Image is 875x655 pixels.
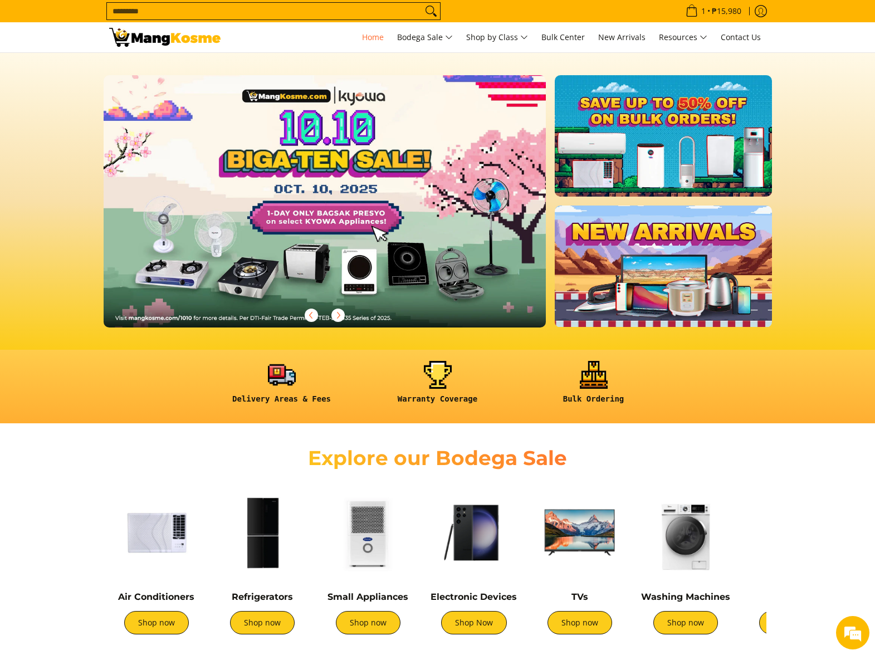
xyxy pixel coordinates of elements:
[571,592,588,602] a: TVs
[653,22,713,52] a: Resources
[461,22,534,52] a: Shop by Class
[653,611,718,634] a: Shop now
[431,592,517,602] a: Electronic Devices
[715,22,766,52] a: Contact Us
[721,32,761,42] span: Contact Us
[109,485,204,580] img: Air Conditioners
[104,75,582,345] a: More
[230,611,295,634] a: Shop now
[118,592,194,602] a: Air Conditioners
[541,32,585,42] span: Bulk Center
[109,28,221,47] img: Mang Kosme: Your Home Appliances Warehouse Sale Partner!
[759,611,824,634] a: Shop now
[638,485,733,580] img: Washing Machines
[744,485,839,580] img: Cookers
[427,485,521,580] img: Electronic Devices
[276,446,599,471] h2: Explore our Bodega Sale
[521,361,666,413] a: <h6><strong>Bulk Ordering</strong></h6>
[209,361,354,413] a: <h6><strong>Delivery Areas & Fees</strong></h6>
[548,611,612,634] a: Shop now
[532,485,627,580] img: TVs
[365,361,510,413] a: <h6><strong>Warranty Coverage</strong></h6>
[124,611,189,634] a: Shop now
[422,3,440,19] button: Search
[536,22,590,52] a: Bulk Center
[299,303,324,327] button: Previous
[659,31,707,45] span: Resources
[598,32,646,42] span: New Arrivals
[682,5,745,17] span: •
[441,611,507,634] a: Shop Now
[700,7,707,15] span: 1
[327,592,408,602] a: Small Appliances
[362,32,384,42] span: Home
[336,611,400,634] a: Shop now
[215,485,310,580] img: Refrigerators
[710,7,743,15] span: ₱15,980
[326,303,350,327] button: Next
[356,22,389,52] a: Home
[466,31,528,45] span: Shop by Class
[232,592,293,602] a: Refrigerators
[392,22,458,52] a: Bodega Sale
[641,592,730,602] a: Washing Machines
[321,485,415,580] img: Small Appliances
[232,22,766,52] nav: Main Menu
[593,22,651,52] a: New Arrivals
[397,31,453,45] span: Bodega Sale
